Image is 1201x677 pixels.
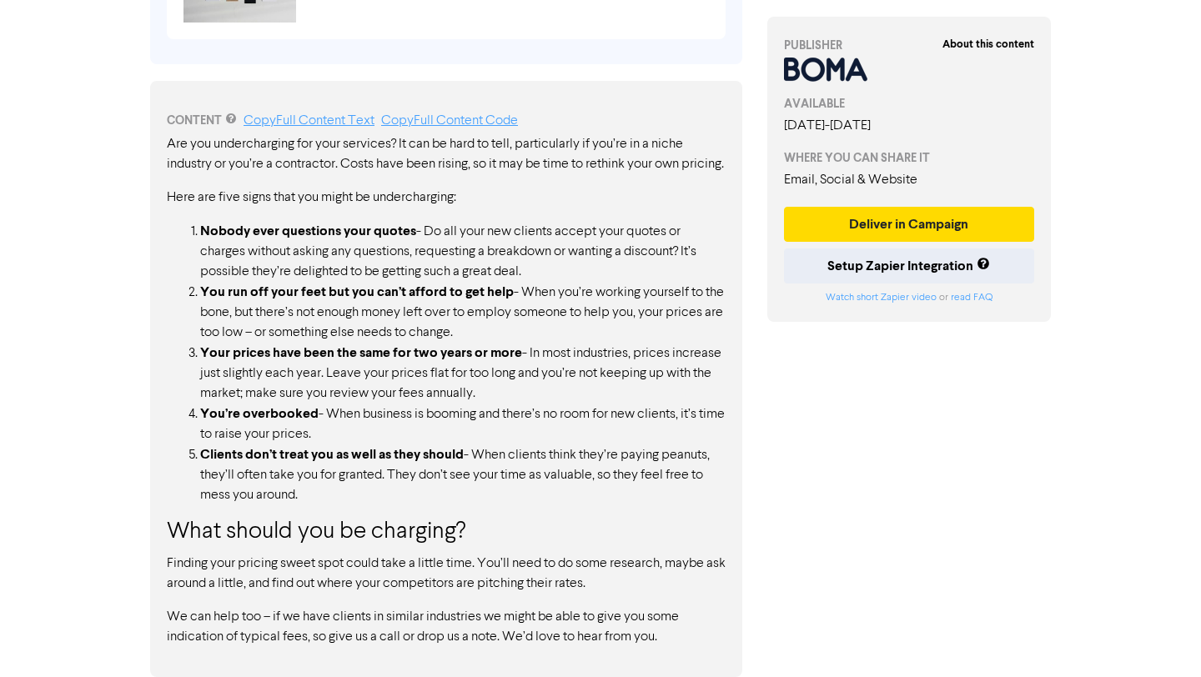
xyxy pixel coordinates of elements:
[200,221,726,282] li: - Do all your new clients accept your quotes or charges without asking any questions, requesting ...
[200,223,416,239] strong: Nobody ever questions your quotes
[200,404,726,444] li: - When business is booming and there’s no room for new clients, it’s time to raise your prices.
[784,116,1034,136] div: [DATE] - [DATE]
[784,170,1034,190] div: Email, Social & Website
[200,343,726,404] li: - In most industries, prices increase just slightly each year. Leave your prices flat for too lon...
[951,293,992,303] a: read FAQ
[200,405,319,422] strong: You’re overbooked
[1118,597,1201,677] iframe: Chat Widget
[244,114,374,128] a: Copy Full Content Text
[167,554,726,594] p: Finding your pricing sweet spot could take a little time. You’ll need to do some research, maybe ...
[381,114,518,128] a: Copy Full Content Code
[167,607,726,647] p: We can help too – if we have clients in similar industries we might be able to give you some indi...
[784,149,1034,167] div: WHERE YOU CAN SHARE IT
[167,134,726,174] p: Are you undercharging for your services? It can be hard to tell, particularly if you’re in a nich...
[200,446,464,463] strong: Clients don’t treat you as well as they should
[200,283,514,300] strong: You run off your feet but you can’t afford to get help
[167,519,726,547] h3: What should you be charging?
[942,38,1034,51] strong: About this content
[784,37,1034,54] div: PUBLISHER
[167,111,726,131] div: CONTENT
[784,207,1034,242] button: Deliver in Campaign
[826,293,937,303] a: Watch short Zapier video
[200,444,726,505] li: - When clients think they’re paying peanuts, they’ll often take you for granted. They don’t see y...
[167,188,726,208] p: Here are five signs that you might be undercharging:
[784,248,1034,283] button: Setup Zapier Integration
[200,282,726,343] li: - When you’re working yourself to the bone, but there’s not enough money left over to employ some...
[784,290,1034,305] div: or
[784,95,1034,113] div: AVAILABLE
[200,344,522,361] strong: Your prices have been the same for two years or more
